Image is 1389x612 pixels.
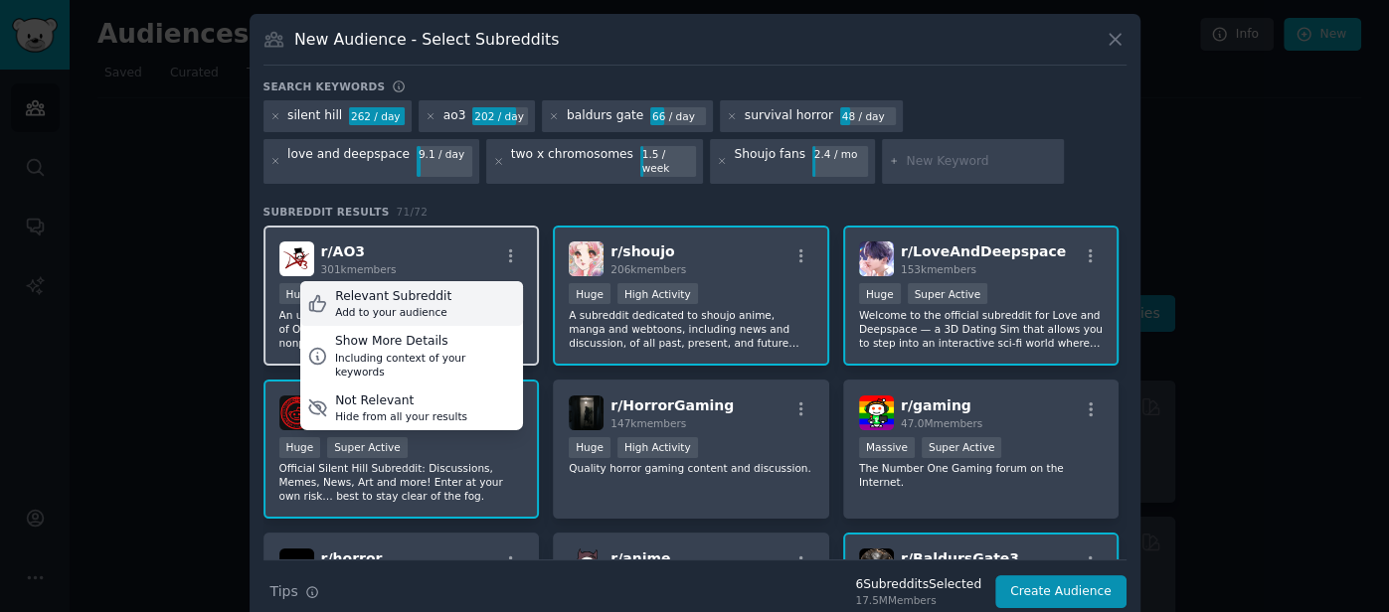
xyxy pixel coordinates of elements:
[263,574,326,609] button: Tips
[335,409,467,423] div: Hide from all your results
[321,263,397,275] span: 301k members
[335,288,451,306] div: Relevant Subreddit
[321,243,366,259] span: r/ AO3
[610,243,674,259] span: r/ shoujo
[417,146,472,164] div: 9.1 / day
[859,308,1104,350] p: Welcome to the official subreddit for Love and Deepspace — a 3D Dating Sim that allows you to ste...
[569,437,610,458] div: Huge
[859,461,1104,489] p: The Number One Gaming forum on the Internet.
[335,351,516,379] div: Including context of your keywords
[855,593,981,607] div: 17.5M Members
[922,437,1002,458] div: Super Active
[263,79,386,93] h3: Search keywords
[859,437,915,458] div: Massive
[901,263,976,275] span: 153k members
[859,548,894,583] img: BaldursGate3
[279,395,314,430] img: silenthill
[901,397,971,413] span: r/ gaming
[270,581,298,602] span: Tips
[610,417,686,429] span: 147k members
[335,392,467,410] div: Not Relevant
[279,283,321,304] div: Huge
[349,107,405,125] div: 262 / day
[397,206,429,218] span: 71 / 72
[610,550,670,566] span: r/ anime
[279,461,524,503] p: Official Silent Hill Subreddit: Discussions, Memes, News, Art and more! Enter at your own risk… b...
[472,107,528,125] div: 202 / day
[617,437,698,458] div: High Activity
[640,146,696,178] div: 1.5 / week
[840,107,896,125] div: 48 / day
[443,107,466,125] div: ao3
[812,146,868,164] div: 2.4 / mo
[855,576,981,594] div: 6 Subreddit s Selected
[335,305,451,319] div: Add to your audience
[263,205,390,219] span: Subreddit Results
[569,283,610,304] div: Huge
[321,550,383,566] span: r/ horror
[901,417,982,429] span: 47.0M members
[859,395,894,430] img: gaming
[859,283,901,304] div: Huge
[279,308,524,350] p: An unofficial sub devoted to AO3. The Archive of Our Own (AO3) offers a noncommercial and nonprof...
[327,437,408,458] div: Super Active
[569,548,604,583] img: anime
[294,29,559,50] h3: New Audience - Select Subreddits
[335,333,516,351] div: Show More Details
[617,283,698,304] div: High Activity
[745,107,833,125] div: survival horror
[995,575,1127,609] button: Create Audience
[908,283,988,304] div: Super Active
[287,107,342,125] div: silent hill
[569,241,604,276] img: shoujo
[279,437,321,458] div: Huge
[569,461,813,475] p: Quality horror gaming content and discussion.
[859,241,894,276] img: LoveAndDeepspace
[279,548,314,583] img: horror
[610,263,686,275] span: 206k members
[734,146,805,178] div: Shoujo fans
[906,153,1057,171] input: New Keyword
[569,395,604,430] img: HorrorGaming
[279,241,314,276] img: AO3
[287,146,410,178] div: love and deepspace
[901,550,1019,566] span: r/ BaldursGate3
[610,397,734,413] span: r/ HorrorGaming
[567,107,643,125] div: baldurs gate
[511,146,633,178] div: two x chromosomes
[569,308,813,350] p: A subreddit dedicated to shoujo anime, manga and webtoons, including news and discussion, of all ...
[901,243,1066,259] span: r/ LoveAndDeepspace
[650,107,706,125] div: 66 / day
